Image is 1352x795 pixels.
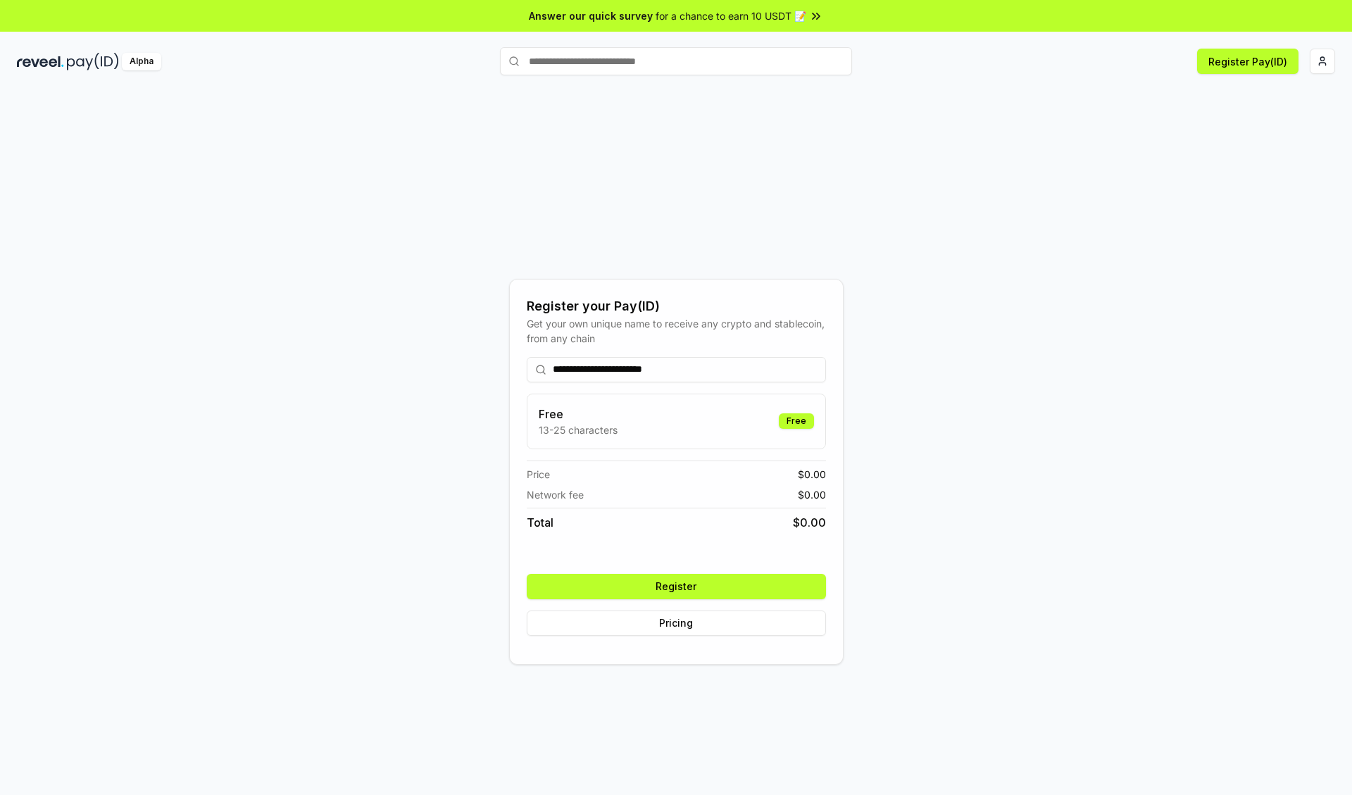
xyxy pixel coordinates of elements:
[539,422,618,437] p: 13-25 characters
[527,316,826,346] div: Get your own unique name to receive any crypto and stablecoin, from any chain
[798,487,826,502] span: $ 0.00
[67,53,119,70] img: pay_id
[656,8,806,23] span: for a chance to earn 10 USDT 📝
[527,467,550,482] span: Price
[122,53,161,70] div: Alpha
[793,514,826,531] span: $ 0.00
[539,406,618,422] h3: Free
[779,413,814,429] div: Free
[798,467,826,482] span: $ 0.00
[527,487,584,502] span: Network fee
[1197,49,1298,74] button: Register Pay(ID)
[527,611,826,636] button: Pricing
[527,514,553,531] span: Total
[527,574,826,599] button: Register
[17,53,64,70] img: reveel_dark
[527,296,826,316] div: Register your Pay(ID)
[529,8,653,23] span: Answer our quick survey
